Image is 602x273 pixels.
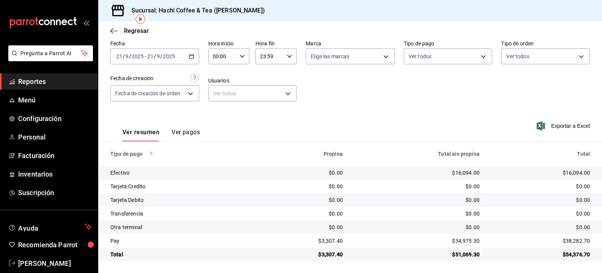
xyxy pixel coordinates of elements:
[208,85,297,101] div: Ver todos
[262,251,342,258] div: $3,307.40
[172,129,200,141] button: Ver pagos
[156,53,160,59] input: --
[262,151,342,157] div: Propina
[262,223,342,231] div: $0.00
[18,188,92,198] span: Suscripción
[18,113,92,124] span: Configuración
[355,196,480,204] div: $0.00
[492,196,590,204] div: $0.00
[162,53,175,59] input: ----
[18,258,92,268] span: [PERSON_NAME]
[501,41,590,46] label: Tipo de orden
[18,240,92,250] span: Recomienda Parrot
[149,151,154,157] svg: Los pagos realizados con Pay y otras terminales son montos brutos.
[208,41,249,46] label: Hora inicio
[115,90,180,97] span: Fecha de creación de orden
[110,183,249,190] div: Tarjeta Credito
[110,27,149,34] button: Regresar
[355,210,480,217] div: $0.00
[5,55,93,63] a: Pregunta a Parrot AI
[492,210,590,217] div: $0.00
[129,53,131,59] span: /
[20,50,81,57] span: Pregunta a Parrot AI
[262,196,342,204] div: $0.00
[355,183,480,190] div: $0.00
[18,150,92,161] span: Facturación
[110,74,153,82] div: Fecha de creación
[492,151,590,157] div: Total
[18,95,92,105] span: Menú
[110,169,249,177] div: Efectivo
[124,27,149,34] span: Regresar
[83,20,89,26] button: open_drawer_menu
[18,132,92,142] span: Personal
[404,41,492,46] label: Tipo de pago
[208,78,297,83] label: Usuarios
[355,151,480,157] div: Total sin propina
[125,6,265,15] h3: Sucursal: Hachi Coffee & Tea ([PERSON_NAME])
[160,53,162,59] span: /
[116,53,123,59] input: --
[355,223,480,231] div: $0.00
[145,53,146,59] span: -
[110,251,249,258] div: Total
[110,237,249,245] div: Pay
[110,196,249,204] div: Tarjeta Debito
[110,151,249,157] div: Tipo de pago
[110,210,249,217] div: Transferencia
[311,53,349,60] span: Elige las marcas
[492,237,590,245] div: $38,282.70
[355,251,480,258] div: $51,069.30
[355,169,480,177] div: $16,094.00
[306,41,395,46] label: Marca
[262,169,342,177] div: $0.00
[538,121,590,130] button: Exportar a Excel
[125,53,129,59] input: --
[110,41,199,46] label: Fecha
[492,183,590,190] div: $0.00
[123,53,125,59] span: /
[18,169,92,179] span: Inventarios
[8,45,93,61] button: Pregunta a Parrot AI
[122,129,159,141] button: Ver resumen
[492,223,590,231] div: $0.00
[492,251,590,258] div: $54,376.70
[131,53,144,59] input: ----
[18,222,82,231] span: Ayuda
[147,53,154,59] input: --
[255,41,297,46] label: Hora fin
[154,53,156,59] span: /
[110,223,249,231] div: Otra terminal
[409,53,432,60] span: Ver todos
[262,210,342,217] div: $0.00
[506,53,529,60] span: Ver todos
[122,129,200,141] div: navigation tabs
[262,183,342,190] div: $0.00
[355,237,480,245] div: $34,975.30
[492,169,590,177] div: $16,094.00
[18,76,92,87] span: Reportes
[262,237,342,245] div: $3,307.40
[136,14,145,24] img: Tooltip marker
